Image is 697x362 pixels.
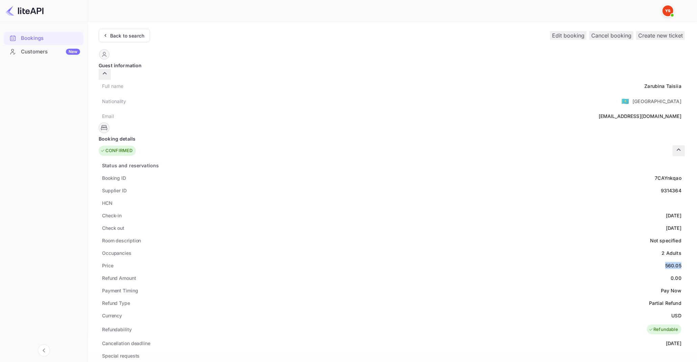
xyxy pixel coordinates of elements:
[661,287,681,294] div: Pay Now
[102,212,122,219] div: Check-in
[102,187,127,194] div: Supplier ID
[102,299,130,307] div: Refund Type
[102,340,150,347] div: Cancellation deadline
[650,237,681,244] div: Not specified
[100,147,132,154] div: CONFIRMED
[102,274,136,282] div: Refund Amount
[21,48,80,56] div: Customers
[38,344,50,357] button: Collapse navigation
[99,62,685,69] div: Guest information
[102,113,114,120] div: Email
[4,32,83,44] a: Bookings
[102,326,132,333] div: Refundability
[102,287,138,294] div: Payment Timing
[102,199,113,207] div: HCN
[102,352,140,359] div: Special requests
[663,5,673,16] img: Yandex Support
[4,32,83,45] div: Bookings
[99,135,685,142] div: Booking details
[672,312,681,319] div: USD
[671,274,681,282] div: 0.00
[649,299,681,307] div: Partial Refund
[102,98,126,105] div: Nationality
[102,162,159,169] div: Status and reservations
[666,224,681,232] div: [DATE]
[102,262,114,269] div: Price
[661,187,681,194] div: 9314364
[632,98,681,105] div: [GEOGRAPHIC_DATA]
[21,34,80,42] div: Bookings
[649,326,678,333] div: Refundable
[665,262,681,269] div: 560.05
[662,249,681,257] div: 2 Adults
[102,82,123,90] div: Full name
[621,95,629,107] span: United States
[102,224,124,232] div: Check out
[666,212,681,219] div: [DATE]
[636,31,685,40] button: Create new ticket
[102,237,141,244] div: Room description
[66,49,80,55] div: New
[102,249,131,257] div: Occupancies
[550,31,587,40] button: Edit booking
[645,82,681,90] div: Zarubina Taisiia
[666,340,681,347] div: [DATE]
[599,113,681,120] div: [EMAIL_ADDRESS][DOMAIN_NAME]
[110,32,144,39] div: Back to search
[5,5,44,16] img: LiteAPI logo
[102,312,122,319] div: Currency
[4,45,83,58] a: CustomersNew
[589,31,633,40] button: Cancel booking
[102,174,126,182] div: Booking ID
[655,174,681,182] div: 7CAYnkqao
